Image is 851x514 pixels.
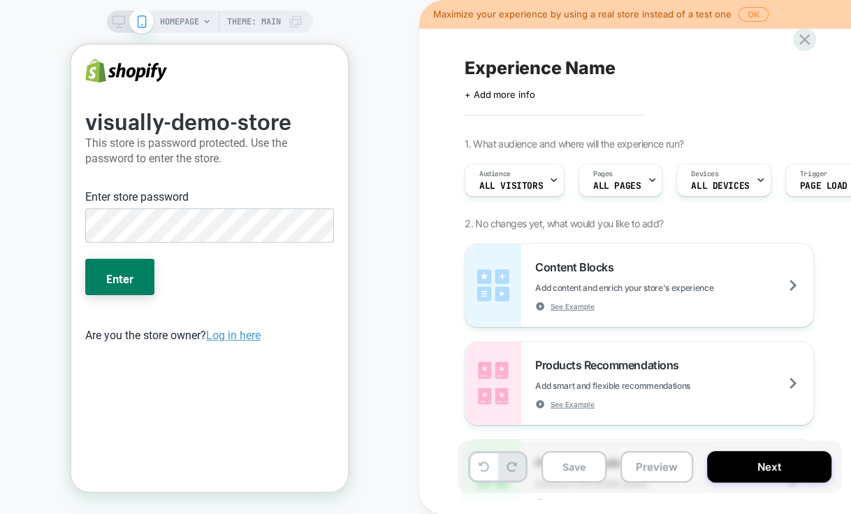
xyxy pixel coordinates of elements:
span: Theme: MAIN [227,10,281,33]
span: Pages [593,169,613,179]
span: Trigger [800,169,827,179]
span: ALL DEVICES [691,181,749,191]
a: Log in here [135,284,189,297]
span: Add smart and flexible recommendations [535,380,760,391]
span: 1. What audience and where will the experience run? [465,138,683,150]
span: See Example [551,399,595,409]
span: Are you the store owner? [14,284,189,297]
b: visually-demo-store [14,56,220,91]
span: Devices [691,169,718,179]
span: 2. No changes yet, what would you like to add? [465,217,663,229]
span: Add content and enrich your store's experience [535,283,783,293]
button: Save [541,451,606,483]
button: Preview [620,451,693,483]
span: ALL PAGES [593,181,641,191]
span: All Visitors [479,181,543,191]
span: Page Load [800,181,848,191]
span: See Example [551,301,595,311]
button: Enter [14,214,83,250]
span: Experience Name [465,57,615,78]
p: This store is password protected. Use the password to enter the store. [14,91,263,122]
label: Enter store password [14,144,117,161]
span: + Add more info [465,89,534,100]
span: Audience [479,169,511,179]
button: Next [707,451,831,483]
span: Content Blocks [535,260,620,274]
span: Products Recommendations [535,358,685,372]
span: HOMEPAGE [160,10,199,33]
button: OK [739,7,769,22]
